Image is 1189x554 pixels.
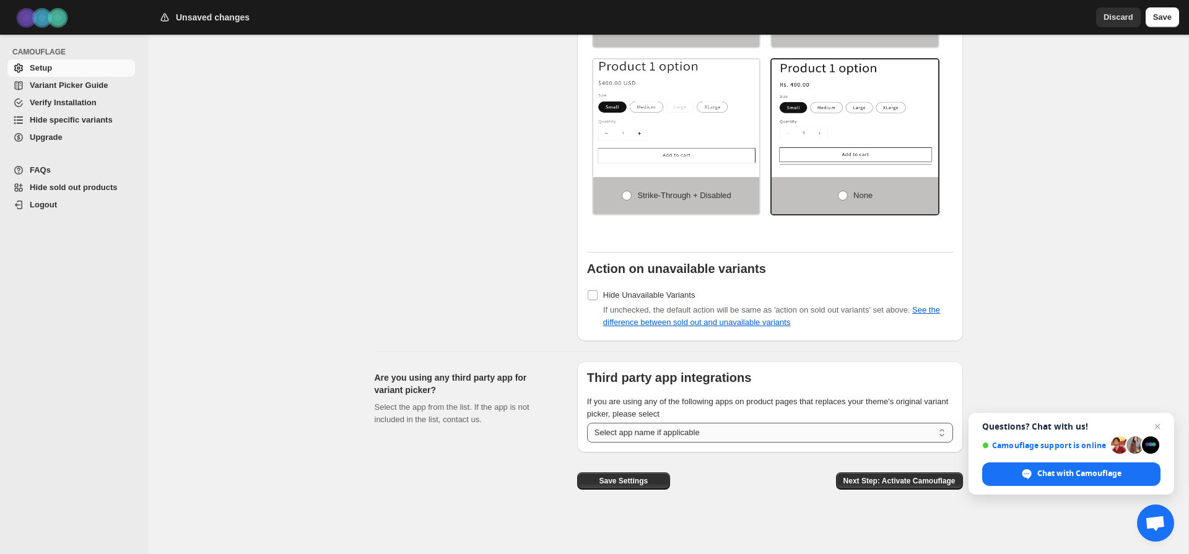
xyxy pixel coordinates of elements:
[375,371,557,396] h2: Are you using any third party app for variant picker?
[12,47,140,57] span: CAMOUFLAGE
[1104,11,1133,24] span: Discard
[375,402,529,424] span: Select the app from the list. If the app is not included in the list, contact us.
[1153,11,1172,24] span: Save
[577,472,670,490] button: Save Settings
[7,162,135,179] a: FAQs
[587,397,949,418] span: If you are using any of the following apps on product pages that replaces your theme's original v...
[1096,7,1141,27] button: Discard
[30,183,118,192] span: Hide sold out products
[30,132,63,142] span: Upgrade
[1137,504,1174,542] div: Open chat
[587,262,766,275] b: Action on unavailable variants
[599,476,648,486] span: Save Settings
[7,59,135,77] a: Setup
[7,94,135,111] a: Verify Installation
[30,165,51,175] span: FAQs
[30,98,97,107] span: Verify Installation
[30,63,52,72] span: Setup
[637,191,731,200] span: Strike-through + Disabled
[7,179,135,196] a: Hide sold out products
[7,111,135,129] a: Hide specific variants
[1037,468,1121,479] span: Chat with Camouflage
[603,290,695,300] span: Hide Unavailable Variants
[176,11,250,24] h2: Unsaved changes
[603,305,940,327] span: If unchecked, the default action will be same as 'action on sold out variants' set above.
[587,371,752,384] b: Third party app integrations
[836,472,963,490] button: Next Step: Activate Camouflage
[772,59,938,165] img: None
[982,462,1161,486] div: Chat with Camouflage
[982,441,1107,450] span: Camouflage support is online
[30,80,108,90] span: Variant Picker Guide
[7,77,135,94] a: Variant Picker Guide
[30,200,57,209] span: Logout
[593,59,760,165] img: Strike-through + Disabled
[982,422,1161,431] span: Questions? Chat with us!
[30,115,113,124] span: Hide specific variants
[7,129,135,146] a: Upgrade
[843,476,956,486] span: Next Step: Activate Camouflage
[7,196,135,214] a: Logout
[1150,419,1165,434] span: Close chat
[853,191,873,200] span: None
[1146,7,1179,27] button: Save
